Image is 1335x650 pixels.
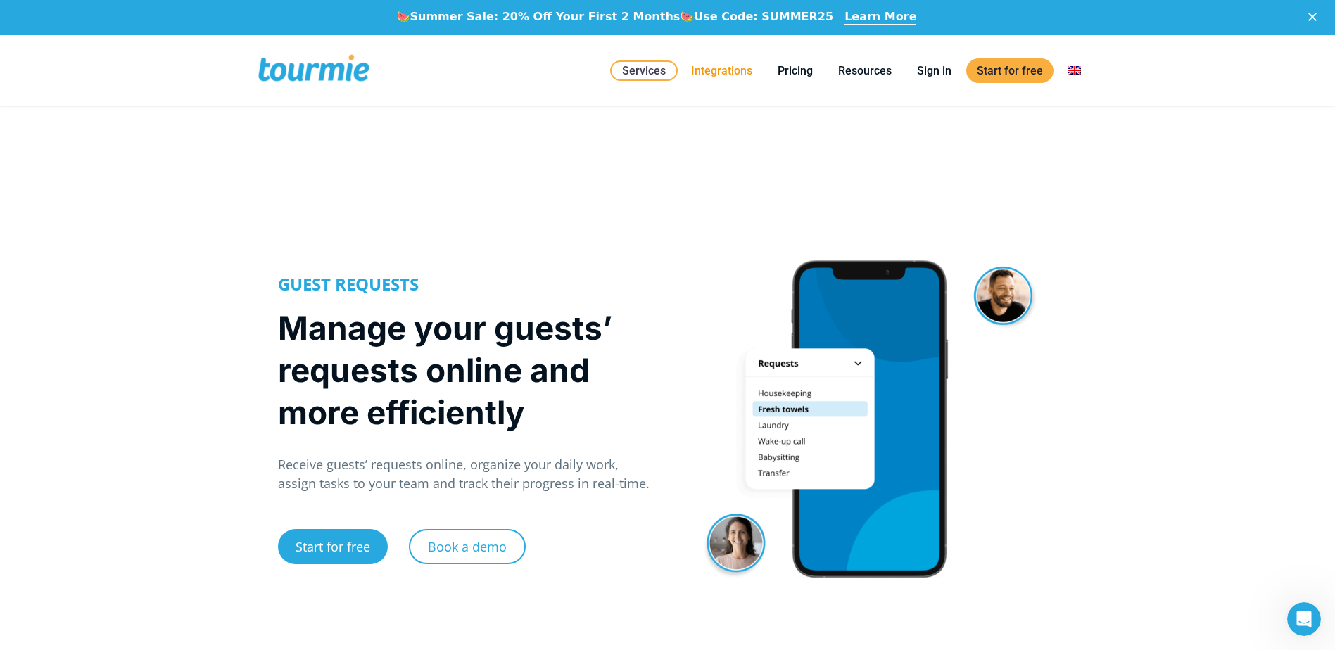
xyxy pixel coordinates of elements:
[694,10,833,23] b: Use Code: SUMMER25
[610,60,678,81] a: Services
[396,10,834,24] div: 🍉 🍉
[1287,602,1321,636] iframe: Intercom live chat
[278,529,388,564] a: Start for free
[828,62,902,79] a: Resources
[278,272,419,295] strong: GUEST REQUESTS
[681,62,763,79] a: Integrations
[409,529,526,564] a: Book a demo
[906,62,962,79] a: Sign in
[278,307,653,433] h1: Manage your guests’ requests online and more efficiently
[844,10,916,25] a: Learn More
[1308,13,1322,21] div: Close
[966,58,1054,83] a: Start for free
[767,62,823,79] a: Pricing
[278,455,653,493] p: Receive guests’ requests online, organize your daily work, assign tasks to your team and track th...
[410,10,681,23] b: Summer Sale: 20% Off Your First 2 Months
